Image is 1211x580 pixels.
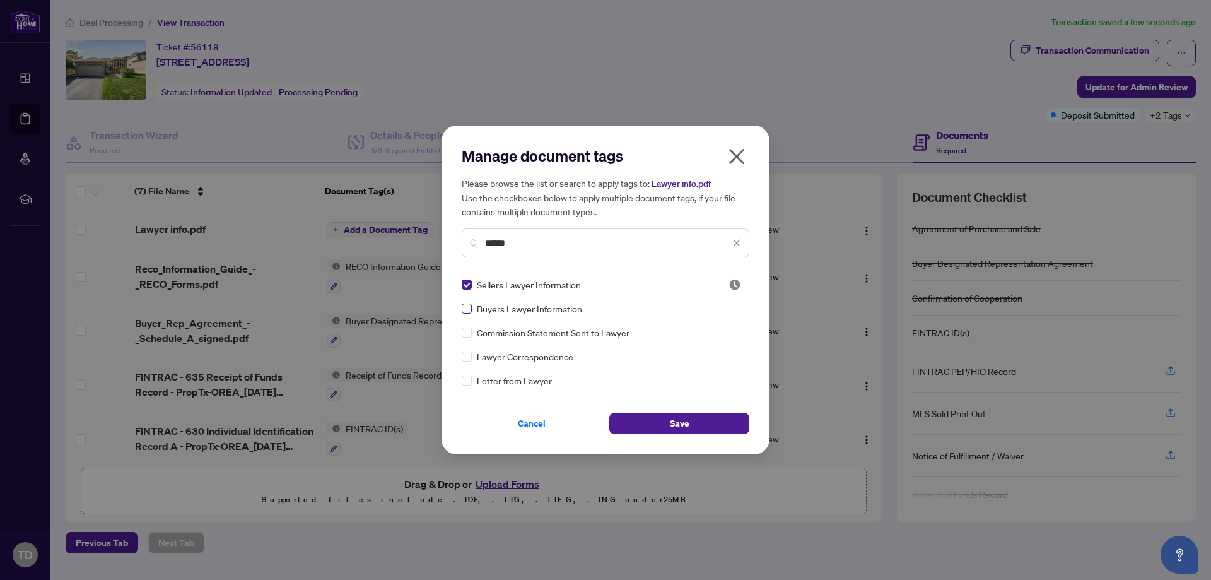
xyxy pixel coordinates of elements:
[1161,536,1198,574] button: Open asap
[609,413,749,434] button: Save
[518,413,546,434] span: Cancel
[462,176,749,218] h5: Please browse the list or search to apply tags to: Use the checkboxes below to apply multiple doc...
[477,278,581,292] span: Sellers Lawyer Information
[477,302,582,316] span: Buyers Lawyer Information
[462,146,749,166] h2: Manage document tags
[728,278,741,291] span: Pending Review
[462,413,602,434] button: Cancel
[670,413,689,434] span: Save
[477,326,629,340] span: Commission Statement Sent to Lawyer
[652,178,711,189] span: Lawyer info.pdf
[727,146,747,167] span: close
[477,350,573,364] span: Lawyer Correspondence
[728,278,741,291] img: status
[732,239,741,247] span: close
[477,374,552,388] span: Letter from Lawyer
